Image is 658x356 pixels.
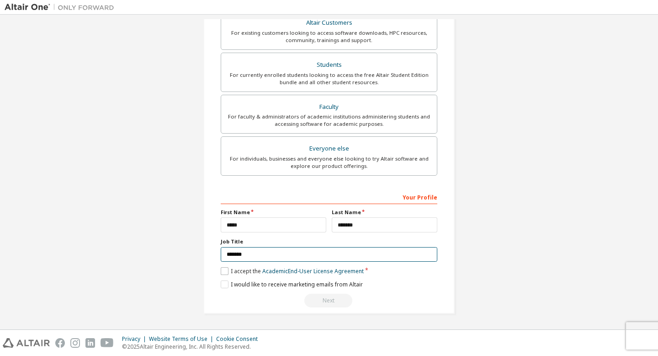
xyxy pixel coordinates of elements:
img: linkedin.svg [85,338,95,348]
p: © 2025 Altair Engineering, Inc. All Rights Reserved. [122,343,263,351]
div: Faculty [227,101,431,113]
img: altair_logo.svg [3,338,50,348]
div: Privacy [122,335,149,343]
label: Last Name [332,209,437,216]
div: For individuals, businesses and everyone else looking to try Altair software and explore our prod... [227,155,431,170]
div: Website Terms of Use [149,335,216,343]
div: Students [227,59,431,71]
a: Academic End-User License Agreement [262,267,364,275]
img: youtube.svg [101,338,114,348]
label: I accept the [221,267,364,275]
div: Everyone else [227,142,431,155]
div: Cookie Consent [216,335,263,343]
div: Read and acccept EULA to continue [221,294,437,307]
div: For existing customers looking to access software downloads, HPC resources, community, trainings ... [227,29,431,44]
img: instagram.svg [70,338,80,348]
div: Your Profile [221,189,437,204]
img: facebook.svg [55,338,65,348]
div: Altair Customers [227,16,431,29]
img: Altair One [5,3,119,12]
label: Job Title [221,238,437,245]
label: I would like to receive marketing emails from Altair [221,280,363,288]
div: For faculty & administrators of academic institutions administering students and accessing softwa... [227,113,431,128]
label: First Name [221,209,326,216]
div: For currently enrolled students looking to access the free Altair Student Edition bundle and all ... [227,71,431,86]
